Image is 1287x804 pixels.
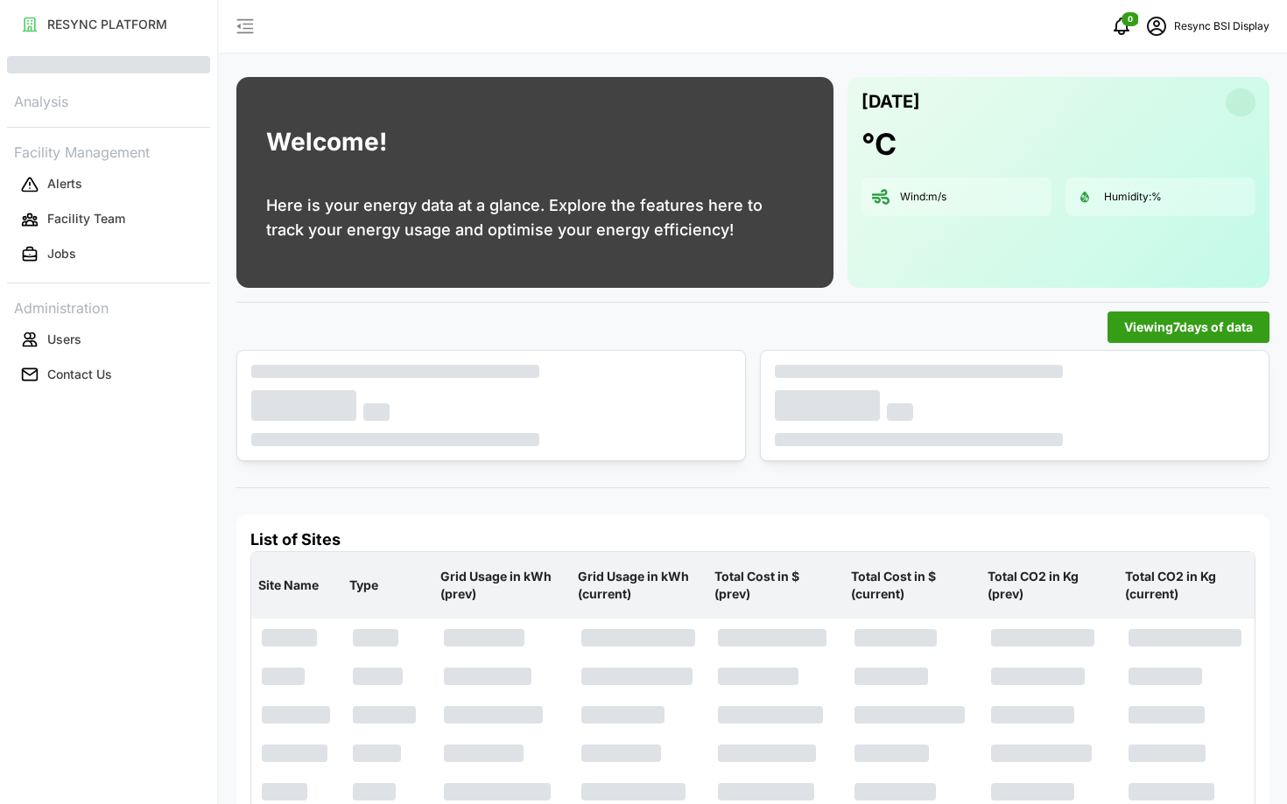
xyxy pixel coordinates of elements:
p: Resync BSI Display [1174,18,1269,35]
p: Analysis [7,87,210,113]
p: Total Cost in $ (current) [847,554,977,618]
button: Users [7,324,210,355]
a: RESYNC PLATFORM [7,7,210,42]
p: Here is your energy data at a glance. Explore the features here to track your energy usage and op... [266,193,804,242]
p: Facility Management [7,138,210,164]
p: Jobs [47,245,76,262]
a: Facility Team [7,202,210,237]
button: Jobs [7,239,210,270]
button: Facility Team [7,204,210,235]
p: [DATE] [862,87,920,116]
p: Site Name [255,563,339,608]
p: Users [47,331,81,348]
p: RESYNC PLATFORM [47,16,167,33]
button: schedule [1139,9,1174,44]
h4: List of Sites [250,528,1255,551]
h1: Welcome! [266,123,387,161]
span: Viewing 7 days of data [1124,312,1253,342]
p: Wind: m/s [900,190,946,205]
span: 0 [1128,13,1133,25]
a: Alerts [7,167,210,202]
p: Alerts [47,175,82,192]
p: Humidity: % [1104,190,1162,205]
p: Contact Us [47,366,112,383]
a: Contact Us [7,357,210,392]
button: RESYNC PLATFORM [7,9,210,40]
p: Type [346,563,430,608]
p: Grid Usage in kWh (current) [574,554,704,618]
h1: °C [862,125,897,164]
button: Viewing7days of data [1108,311,1269,343]
button: Contact Us [7,359,210,390]
p: Total CO2 in Kg (current) [1122,554,1251,618]
a: Jobs [7,237,210,272]
p: Grid Usage in kWh (prev) [437,554,566,618]
p: Total CO2 in Kg (prev) [984,554,1114,618]
p: Administration [7,294,210,319]
p: Facility Team [47,210,125,227]
p: Total Cost in $ (prev) [711,554,840,618]
button: Alerts [7,169,210,200]
a: Users [7,322,210,357]
button: notifications [1104,9,1139,44]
